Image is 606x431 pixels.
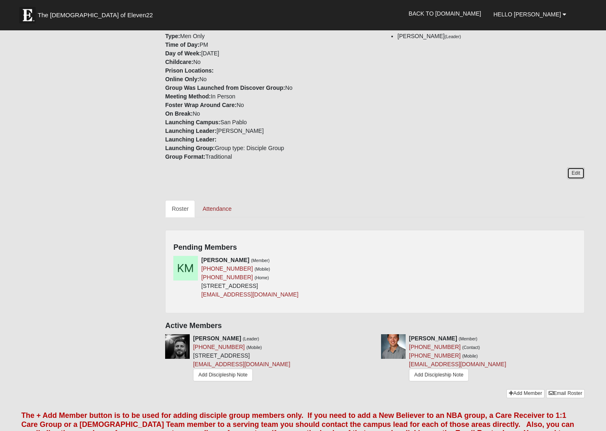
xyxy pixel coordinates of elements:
[201,256,298,299] div: [STREET_ADDRESS]
[173,243,576,252] h4: Pending Members
[165,93,211,100] strong: Meeting Method:
[546,389,585,398] a: Email Roster
[487,4,572,25] a: Hello [PERSON_NAME]
[567,167,585,179] a: Edit
[165,200,195,217] a: Roster
[251,258,270,263] small: (Member)
[201,291,298,298] a: [EMAIL_ADDRESS][DOMAIN_NAME]
[397,32,585,41] li: [PERSON_NAME]
[19,7,36,23] img: Eleven22 logo
[165,84,285,91] strong: Group Was Launched from Discover Group:
[165,136,216,143] strong: Launching Leader:
[445,34,461,39] small: (Leader)
[159,14,375,161] div: Men Only PM [DATE] No No No In Person No No San Pablo [PERSON_NAME] Group type: Disciple Group Tr...
[165,322,585,331] h4: Active Members
[165,76,199,82] strong: Online Only:
[15,3,179,23] a: The [DEMOGRAPHIC_DATA] of Eleven22
[193,335,241,342] strong: [PERSON_NAME]
[165,41,200,48] strong: Time of Day:
[193,369,253,381] a: Add Discipleship Note
[193,344,245,350] a: [PHONE_NUMBER]
[165,128,216,134] strong: Launching Leader:
[201,274,253,280] a: [PHONE_NUMBER]
[462,353,478,358] small: (Mobile)
[254,267,270,271] small: (Mobile)
[165,110,193,117] strong: On Break:
[165,119,220,125] strong: Launching Campus:
[165,33,180,39] strong: Type:
[462,345,480,350] small: (Contact)
[409,344,461,350] a: [PHONE_NUMBER]
[38,11,153,19] span: The [DEMOGRAPHIC_DATA] of Eleven22
[409,361,506,367] a: [EMAIL_ADDRESS][DOMAIN_NAME]
[506,389,545,398] a: Add Member
[402,3,487,24] a: Back to [DOMAIN_NAME]
[493,11,561,18] span: Hello [PERSON_NAME]
[458,336,477,341] small: (Member)
[243,336,259,341] small: (Leader)
[165,59,193,65] strong: Childcare:
[193,361,290,367] a: [EMAIL_ADDRESS][DOMAIN_NAME]
[409,352,461,359] a: [PHONE_NUMBER]
[193,334,290,383] div: [STREET_ADDRESS]
[246,345,262,350] small: (Mobile)
[165,50,201,57] strong: Day of Week:
[409,335,457,342] strong: [PERSON_NAME]
[165,102,236,108] strong: Foster Wrap Around Care:
[165,67,213,74] strong: Prison Locations:
[196,200,238,217] a: Attendance
[409,369,469,381] a: Add Discipleship Note
[165,145,215,151] strong: Launching Group:
[201,265,253,272] a: [PHONE_NUMBER]
[254,275,269,280] small: (Home)
[165,153,205,160] strong: Group Format:
[201,257,249,263] strong: [PERSON_NAME]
